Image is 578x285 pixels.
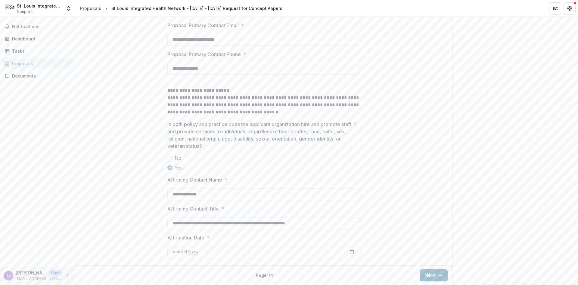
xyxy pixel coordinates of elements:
div: Proposals [12,60,68,67]
button: Next [420,269,448,281]
p: In both policy and practice does the applicant organization hire and promote staff and provide se... [167,121,351,150]
div: Proposals [80,5,101,11]
p: Affirming Contact Title [167,205,219,212]
nav: breadcrumb [78,4,285,13]
img: St. Louis Integrated Health Network [5,4,14,13]
p: User [49,270,62,276]
p: Proposal Primary Contact Phone [167,51,241,58]
div: St Louis Integrated Health Network - [DATE] - [DATE] Request for Concept Papers [111,5,282,11]
a: Dashboard [2,34,73,44]
span: No [175,154,182,162]
span: Notifications [12,24,70,29]
p: Affirmation Date [167,234,204,241]
span: Nonprofit [17,9,34,14]
div: Documents [12,73,68,79]
a: Documents [2,71,73,81]
p: Proposal Primary Contact Email [167,22,239,29]
div: Tasks [12,48,68,54]
button: Open entity switcher [64,2,73,14]
span: Yes [175,164,183,171]
a: Proposals [2,59,73,68]
a: Tasks [2,46,73,56]
div: St. Louis Integrated Health Network [17,3,62,9]
button: More [64,272,71,279]
p: Affirming Contact Name [167,176,222,183]
div: Tommy English [6,274,11,277]
a: Proposals [78,4,104,13]
p: [PERSON_NAME] [16,270,47,276]
p: Page 1 / 4 [256,272,273,278]
button: Partners [549,2,561,14]
button: Notifications [2,22,73,31]
button: Get Help [564,2,576,14]
div: Dashboard [12,36,68,42]
p: [EMAIL_ADDRESS][DOMAIN_NAME] [16,276,62,281]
